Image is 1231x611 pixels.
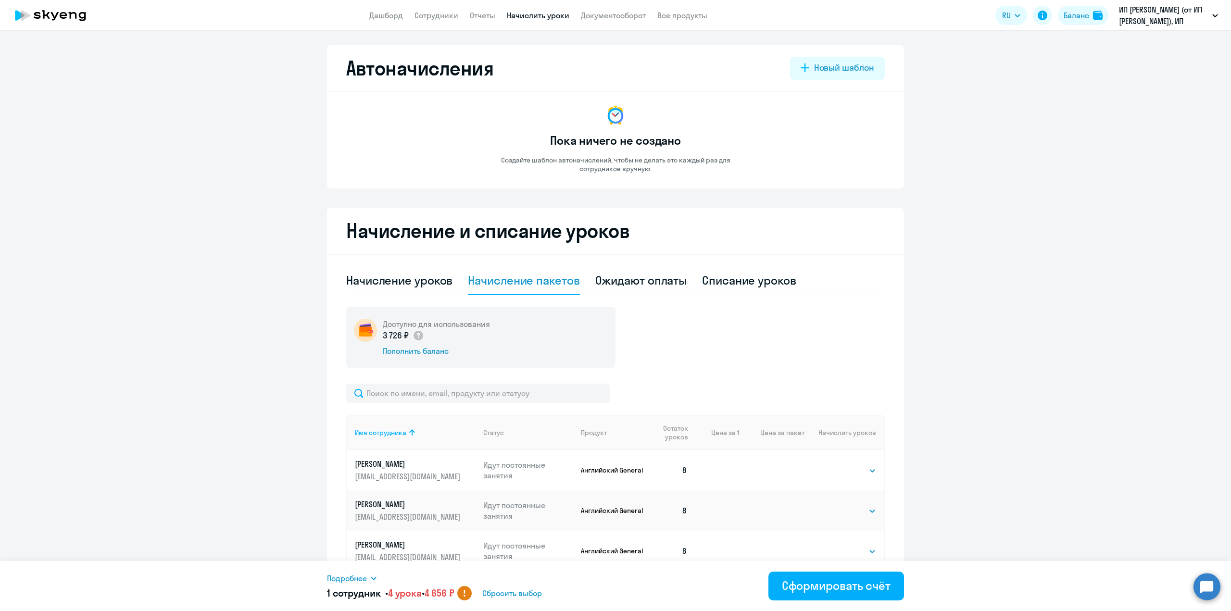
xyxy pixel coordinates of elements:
[383,329,424,342] p: 3 726 ₽
[814,62,874,74] div: Новый шаблон
[995,6,1027,25] button: RU
[702,273,796,288] div: Списание уроков
[383,346,490,356] div: Пополнить баланс
[383,319,490,329] h5: Доступно для использования
[355,471,463,482] p: [EMAIL_ADDRESS][DOMAIN_NAME]
[483,428,504,437] div: Статус
[327,586,454,600] h5: 1 сотрудник • •
[388,587,422,599] span: 4 урока
[482,587,542,599] span: Сбросить выбор
[481,156,750,173] p: Создайте шаблон автоначислений, чтобы не делать это каждый раз для сотрудников вручную.
[369,11,403,20] a: Дашборд
[1064,10,1089,21] div: Баланс
[1114,4,1223,27] button: ИП [PERSON_NAME] (от ИП [PERSON_NAME]), ИП [PERSON_NAME]
[581,428,646,437] div: Продукт
[595,273,687,288] div: Ожидают оплаты
[790,57,885,80] button: Новый шаблон
[425,587,454,599] span: 4 656 ₽
[355,459,463,469] p: [PERSON_NAME]
[507,11,569,20] a: Начислить уроки
[355,552,463,562] p: [EMAIL_ADDRESS][DOMAIN_NAME]
[355,539,476,562] a: [PERSON_NAME][EMAIL_ADDRESS][DOMAIN_NAME]
[646,450,695,490] td: 8
[470,11,495,20] a: Отчеты
[739,415,804,450] th: Цена за пакет
[355,428,406,437] div: Имя сотрудника
[1119,4,1208,27] p: ИП [PERSON_NAME] (от ИП [PERSON_NAME]), ИП [PERSON_NAME]
[581,547,646,555] p: Английский General
[346,57,493,80] h2: Автоначисления
[355,511,463,522] p: [EMAIL_ADDRESS][DOMAIN_NAME]
[346,384,610,403] input: Поиск по имени, email, продукту или статусу
[355,499,463,510] p: [PERSON_NAME]
[581,428,607,437] div: Продукт
[346,273,452,288] div: Начисление уроков
[355,499,476,522] a: [PERSON_NAME][EMAIL_ADDRESS][DOMAIN_NAME]
[468,273,579,288] div: Начисление пакетов
[768,572,904,600] button: Сформировать счёт
[483,500,574,521] p: Идут постоянные занятия
[483,428,574,437] div: Статус
[581,11,646,20] a: Документооборот
[483,460,574,481] p: Идут постоянные занятия
[483,540,574,561] p: Идут постоянные занятия
[581,506,646,515] p: Английский General
[657,11,707,20] a: Все продукты
[327,573,367,584] span: Подробнее
[355,428,476,437] div: Имя сотрудника
[782,578,891,593] div: Сформировать счёт
[355,539,463,550] p: [PERSON_NAME]
[581,466,646,474] p: Английский General
[354,319,377,342] img: wallet-circle.png
[346,219,885,242] h2: Начисление и списание уроков
[1002,10,1011,21] span: RU
[646,531,695,571] td: 8
[804,415,884,450] th: Начислить уроков
[653,424,695,441] div: Остаток уроков
[646,490,695,531] td: 8
[653,424,688,441] span: Остаток уроков
[355,459,476,482] a: [PERSON_NAME][EMAIL_ADDRESS][DOMAIN_NAME]
[415,11,458,20] a: Сотрудники
[604,104,627,127] img: no-data
[1093,11,1103,20] img: balance
[550,133,681,148] h3: Пока ничего не создано
[1058,6,1108,25] button: Балансbalance
[695,415,739,450] th: Цена за 1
